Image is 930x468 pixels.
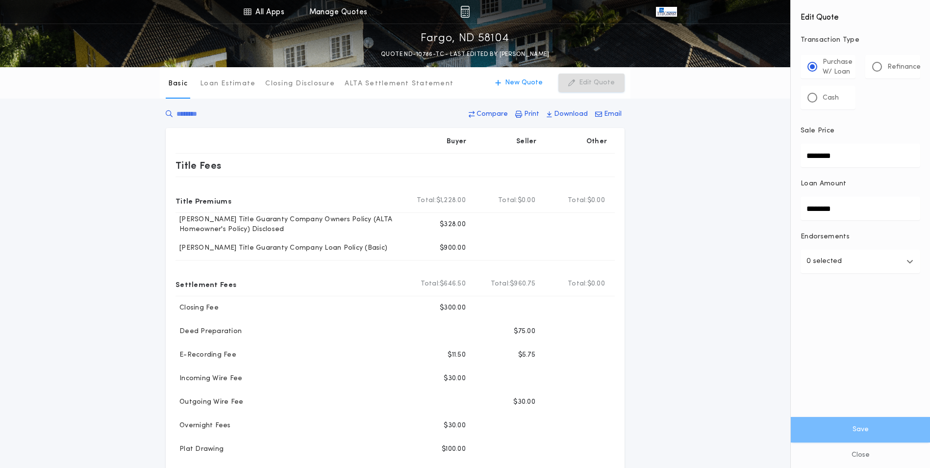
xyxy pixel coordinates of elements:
p: Overnight Fees [176,421,231,431]
p: $100.00 [442,444,466,454]
p: Buyer [447,137,466,147]
p: [PERSON_NAME] Title Guaranty Company Owners Policy (ALTA Homeowner's Policy) Disclosed [176,215,404,234]
button: Download [544,105,591,123]
p: Deed Preparation [176,327,242,337]
p: Loan Estimate [200,79,255,89]
p: Closing Disclosure [265,79,335,89]
p: QUOTE ND-10786-TC - LAST EDITED BY [PERSON_NAME] [381,50,549,59]
p: Edit Quote [579,78,615,88]
p: $5.75 [518,350,535,360]
img: img [460,6,470,18]
button: Print [512,105,542,123]
p: Incoming Wire Fee [176,374,242,384]
b: Total: [417,196,436,206]
p: $30.00 [513,397,535,407]
input: Loan Amount [801,197,920,220]
span: $1,228.00 [436,196,466,206]
p: Refinance [887,62,921,72]
span: $646.50 [440,279,466,289]
p: Fargo, ND 58104 [421,31,509,47]
p: Basic [168,79,188,89]
b: Total: [421,279,440,289]
span: $960.75 [510,279,535,289]
p: Other [586,137,607,147]
p: 0 selected [806,256,842,267]
b: Total: [568,196,587,206]
button: Email [592,105,625,123]
b: Total: [498,196,518,206]
p: Download [554,109,588,119]
p: Sale Price [801,126,834,136]
button: Compare [466,105,511,123]
p: $30.00 [444,421,466,431]
p: Purchase W/ Loan [823,57,853,77]
p: New Quote [505,78,543,88]
p: Email [604,109,622,119]
p: $75.00 [514,327,535,337]
p: E-Recording Fee [176,350,236,360]
p: Title Fees [176,157,222,173]
p: Print [524,109,539,119]
p: Title Premiums [176,193,231,208]
span: $0.00 [587,196,605,206]
input: Sale Price [801,144,920,167]
p: Cash [823,93,839,103]
p: $30.00 [444,374,466,384]
p: [PERSON_NAME] Title Guaranty Company Loan Policy (Basic) [176,243,387,253]
button: Close [791,442,930,468]
p: $300.00 [440,303,466,313]
b: Total: [568,279,587,289]
button: 0 selected [801,250,920,273]
img: vs-icon [656,7,677,17]
p: $900.00 [440,243,466,253]
button: Save [791,417,930,442]
h4: Edit Quote [801,6,920,24]
button: Edit Quote [558,74,625,92]
p: Outgoing Wire Fee [176,397,243,407]
b: Total: [491,279,510,289]
p: $328.00 [440,220,466,230]
span: $0.00 [587,279,605,289]
p: Closing Fee [176,303,219,313]
p: Transaction Type [801,35,920,45]
p: Plat Drawing [176,444,224,454]
p: Seller [516,137,537,147]
span: $0.00 [518,196,535,206]
p: Settlement Fees [176,276,236,292]
p: $11.50 [448,350,466,360]
button: New Quote [485,74,553,92]
p: ALTA Settlement Statement [345,79,453,89]
p: Endorsements [801,232,920,242]
p: Compare [477,109,508,119]
p: Loan Amount [801,179,847,189]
